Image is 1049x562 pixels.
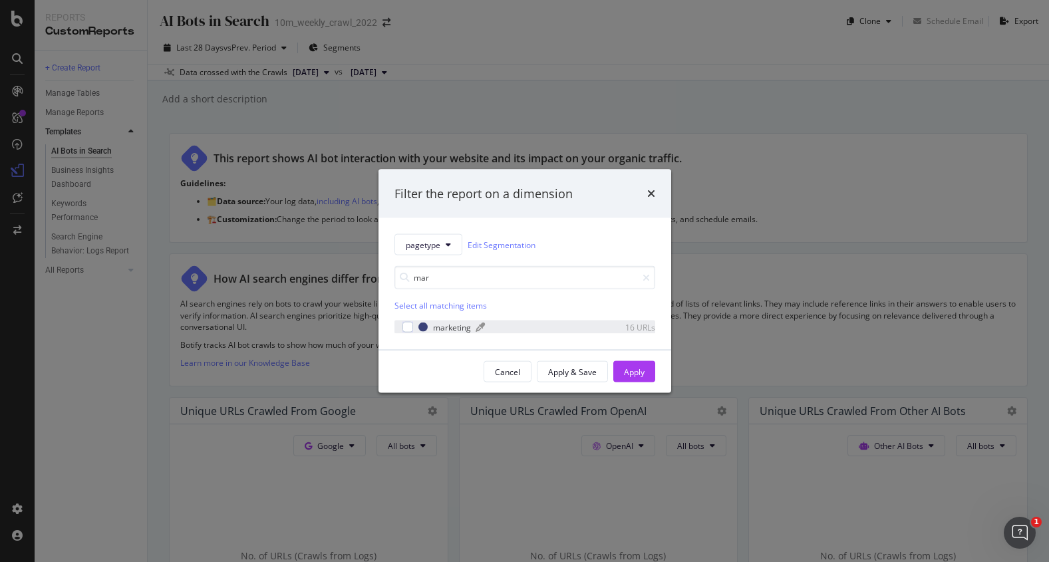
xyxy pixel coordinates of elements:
span: pagetype [406,239,440,250]
a: Edit Segmentation [468,237,535,251]
button: Cancel [484,361,531,382]
div: Select all matching items [394,300,655,311]
button: pagetype [394,234,462,255]
div: Apply & Save [548,366,597,377]
iframe: Intercom live chat [1004,517,1036,549]
div: modal [378,169,671,393]
div: times [647,185,655,202]
input: Search [394,266,655,289]
div: Apply [624,366,645,377]
div: 16 URLs [590,321,655,333]
span: 1 [1031,517,1042,527]
div: Cancel [495,366,520,377]
button: Apply & Save [537,361,608,382]
div: Filter the report on a dimension [394,185,573,202]
div: marketing [433,321,471,333]
button: Apply [613,361,655,382]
